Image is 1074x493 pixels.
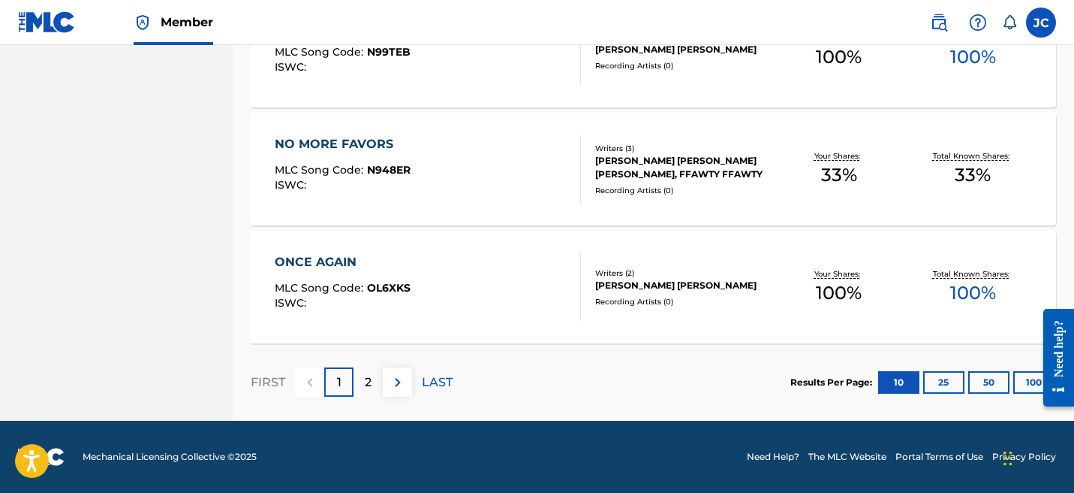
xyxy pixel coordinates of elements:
[275,253,411,271] div: ONCE AGAIN
[924,8,954,38] a: Public Search
[1013,371,1054,394] button: 100
[814,268,864,280] p: Your Shares:
[963,8,993,38] div: Help
[1003,436,1012,481] div: Drag
[895,450,983,464] a: Portal Terms of Use
[992,450,1056,464] a: Privacy Policy
[595,185,772,196] div: Recording Artists ( 0 )
[808,450,886,464] a: The MLC Website
[337,374,341,392] p: 1
[821,162,857,189] span: 33 %
[933,150,1013,162] p: Total Known Shares:
[251,374,285,392] p: FIRST
[1026,8,1056,38] div: User Menu
[595,296,772,307] div: Recording Artists ( 0 )
[999,421,1074,493] iframe: Chat Widget
[950,280,996,307] span: 100 %
[161,14,213,31] span: Member
[275,163,367,177] span: MLC Song Code :
[422,374,453,392] p: LAST
[923,371,964,394] button: 25
[816,44,862,71] span: 100 %
[930,14,948,32] img: search
[747,450,799,464] a: Need Help?
[595,43,772,56] div: [PERSON_NAME] [PERSON_NAME]
[251,113,1056,225] a: NO MORE FAVORSMLC Song Code:N948ERISWC:Writers (3)[PERSON_NAME] [PERSON_NAME] [PERSON_NAME], FFAW...
[275,45,367,59] span: MLC Song Code :
[1002,15,1017,30] div: Notifications
[969,14,987,32] img: help
[367,281,411,295] span: OL6XKS
[367,45,411,59] span: N99TEB
[595,143,772,154] div: Writers ( 3 )
[275,60,310,74] span: ISWC :
[275,281,367,295] span: MLC Song Code :
[933,268,1013,280] p: Total Known Shares:
[18,448,65,466] img: logo
[1032,297,1074,418] iframe: Resource Center
[968,371,1009,394] button: 50
[18,11,76,33] img: MLC Logo
[878,371,919,394] button: 10
[816,280,862,307] span: 100 %
[275,296,310,310] span: ISWC :
[595,279,772,292] div: [PERSON_NAME] [PERSON_NAME]
[365,374,372,392] p: 2
[275,178,310,192] span: ISWC :
[950,44,996,71] span: 100 %
[814,150,864,162] p: Your Shares:
[134,14,152,32] img: Top Rightsholder
[790,376,876,389] p: Results Per Page:
[389,374,407,392] img: right
[595,154,772,181] div: [PERSON_NAME] [PERSON_NAME] [PERSON_NAME], FFAWTY FFAWTY
[275,135,411,153] div: NO MORE FAVORS
[595,268,772,279] div: Writers ( 2 )
[955,162,991,189] span: 33 %
[367,163,411,177] span: N948ER
[251,231,1056,343] a: ONCE AGAINMLC Song Code:OL6XKSISWC:Writers (2)[PERSON_NAME] [PERSON_NAME]Recording Artists (0)You...
[83,450,257,464] span: Mechanical Licensing Collective © 2025
[595,60,772,71] div: Recording Artists ( 0 )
